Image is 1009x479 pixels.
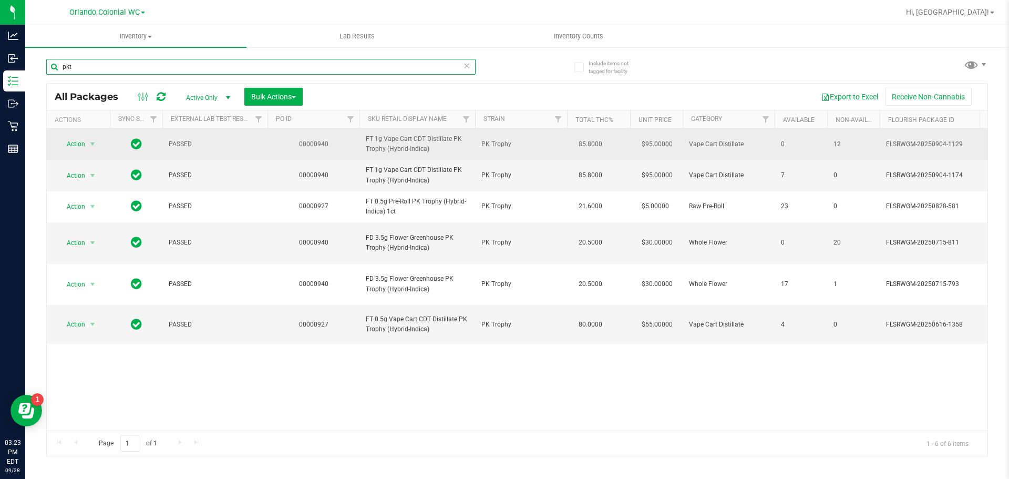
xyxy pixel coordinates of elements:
span: Vape Cart Distillate [689,170,768,180]
span: PASSED [169,320,261,330]
a: Total THC% [575,116,613,124]
span: Hi, [GEOGRAPHIC_DATA]! [906,8,989,16]
span: PK Trophy [481,170,561,180]
span: Action [57,317,86,332]
span: 0 [833,201,873,211]
span: 17 [781,279,821,289]
span: $30.00000 [636,277,678,292]
span: PK Trophy [481,139,561,149]
span: 85.8000 [573,137,608,152]
a: 00000940 [299,171,328,179]
span: In Sync [131,199,142,213]
span: In Sync [131,137,142,151]
span: FLSRWGM-20250828-581 [886,201,989,211]
a: Flourish Package ID [888,116,954,124]
a: Filter [145,110,162,128]
span: 4 [781,320,821,330]
span: Clear [463,59,470,73]
span: Vape Cart Distillate [689,139,768,149]
button: Export to Excel [815,88,885,106]
inline-svg: Inbound [8,53,18,64]
button: Receive Non-Cannabis [885,88,972,106]
span: PASSED [169,139,261,149]
input: Search Package ID, Item Name, SKU, Lot or Part Number... [46,59,476,75]
a: Category [691,115,722,123]
span: FT 1g Vape Cart CDT Distillate PK Trophy (Hybrid-Indica) [366,165,469,185]
a: 00000940 [299,239,328,246]
span: Lab Results [325,32,389,41]
a: Strain [483,115,505,123]
span: PK Trophy [481,238,561,248]
span: 0 [781,139,821,149]
span: FD 3.5g Flower Greenhouse PK Trophy (Hybrid-Indica) [366,274,469,294]
span: PASSED [169,279,261,289]
span: Action [57,236,86,250]
span: Whole Flower [689,238,768,248]
a: PO ID [276,115,292,123]
span: 20.5000 [573,235,608,250]
span: $55.00000 [636,317,678,332]
a: Filter [250,110,267,128]
span: All Packages [55,91,129,103]
span: PASSED [169,201,261,211]
iframe: Resource center unread badge [31,393,44,406]
a: External Lab Test Result [171,115,253,123]
inline-svg: Retail [8,121,18,131]
iframe: Resource center [11,395,42,426]
inline-svg: Reports [8,144,18,154]
p: 09/28 [5,466,20,474]
span: In Sync [131,317,142,332]
span: 0 [833,170,873,180]
span: 0 [781,238,821,248]
a: Non-Available [836,116,882,124]
span: FT 0.5g Vape Cart CDT Distillate PK Trophy (Hybrid-Indica) [366,314,469,334]
span: select [86,277,99,292]
a: Inventory [25,25,246,47]
span: Action [57,277,86,292]
span: FLSRWGM-20250616-1358 [886,320,989,330]
div: Actions [55,116,106,124]
a: Filter [550,110,567,128]
a: Filter [757,110,775,128]
span: Raw Pre-Roll [689,201,768,211]
span: Bulk Actions [251,93,296,101]
span: select [86,317,99,332]
span: select [86,199,99,214]
p: 03:23 PM EDT [5,438,20,466]
span: 1 [833,279,873,289]
span: select [86,168,99,183]
a: Filter [458,110,475,128]
inline-svg: Analytics [8,30,18,41]
a: SKU Retail Display Name [368,115,447,123]
span: Include items not tagged for facility [589,59,641,75]
span: 7 [781,170,821,180]
a: 00000927 [299,321,328,328]
span: 20 [833,238,873,248]
span: 0 [833,320,873,330]
a: Filter [342,110,359,128]
span: Action [57,199,86,214]
span: Whole Flower [689,279,768,289]
span: $95.00000 [636,168,678,183]
inline-svg: Outbound [8,98,18,109]
span: PK Trophy [481,279,561,289]
a: Available [783,116,815,124]
a: Lab Results [246,25,468,47]
a: Unit Price [639,116,672,124]
span: In Sync [131,277,142,291]
span: FLSRWGM-20250715-793 [886,279,989,289]
span: FLSRWGM-20250904-1129 [886,139,989,149]
span: $95.00000 [636,137,678,152]
span: 1 - 6 of 6 items [918,435,977,451]
span: Action [57,168,86,183]
span: PASSED [169,170,261,180]
span: select [86,236,99,250]
a: 00000940 [299,280,328,288]
span: Vape Cart Distillate [689,320,768,330]
span: $5.00000 [636,199,674,214]
span: PK Trophy [481,320,561,330]
span: FT 1g Vape Cart CDT Distillate PK Trophy (Hybrid-Indica) [366,134,469,154]
a: Sync Status [118,115,159,123]
a: 00000927 [299,202,328,210]
a: 00000940 [299,140,328,148]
